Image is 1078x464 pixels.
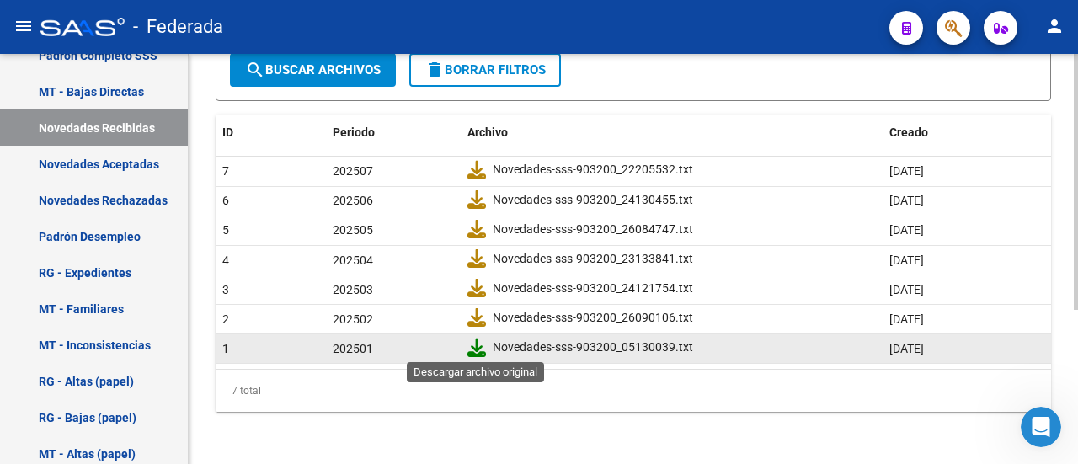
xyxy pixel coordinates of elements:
span: Borrar Filtros [424,62,546,77]
datatable-header-cell: Periodo [326,115,462,151]
span: [DATE] [889,283,924,296]
mat-icon: delete [424,60,445,80]
span: 202506 [333,194,373,207]
span: Novedades-sss-903200_05130039.txt [493,338,693,357]
span: Novedades-sss-903200_23133841.txt [493,249,693,269]
button: Borrar Filtros [409,53,561,87]
mat-icon: person [1044,16,1065,36]
span: Novedades-sss-903200_26084747.txt [493,220,693,239]
mat-icon: menu [13,16,34,36]
span: [DATE] [889,312,924,326]
span: [DATE] [889,253,924,267]
span: 1 [222,342,229,355]
span: [DATE] [889,194,924,207]
span: [DATE] [889,342,924,355]
div: 7 total [216,370,1051,412]
iframe: Intercom live chat [1021,407,1061,447]
span: Novedades-sss-903200_24130455.txt [493,190,693,210]
span: 202504 [333,253,373,267]
span: [DATE] [889,223,924,237]
span: 202503 [333,283,373,296]
span: Novedades-sss-903200_26090106.txt [493,308,693,328]
span: 202502 [333,312,373,326]
datatable-header-cell: Archivo [461,115,883,151]
datatable-header-cell: Creado [883,115,1052,151]
span: 4 [222,253,229,267]
mat-icon: search [245,60,265,80]
span: ID [222,125,233,139]
span: 2 [222,312,229,326]
span: 7 [222,164,229,178]
span: Novedades-sss-903200_24121754.txt [493,279,693,298]
span: [DATE] [889,164,924,178]
span: Buscar Archivos [245,62,381,77]
span: 6 [222,194,229,207]
button: Buscar Archivos [230,53,396,87]
span: Archivo [467,125,508,139]
datatable-header-cell: ID [216,115,326,151]
span: - Federada [133,8,223,45]
span: Novedades-sss-903200_22205532.txt [493,160,693,179]
span: 3 [222,283,229,296]
span: Periodo [333,125,375,139]
span: 202501 [333,342,373,355]
span: Creado [889,125,928,139]
span: 5 [222,223,229,237]
span: 202507 [333,164,373,178]
span: 202505 [333,223,373,237]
